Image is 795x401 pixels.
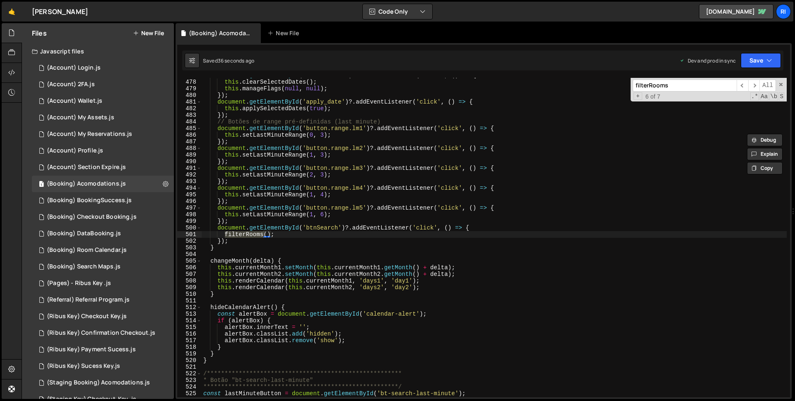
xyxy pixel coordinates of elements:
[267,29,302,37] div: New File
[47,313,127,320] div: (Ribus Key) Checkout Key.js
[177,231,202,238] div: 501
[776,4,791,19] a: Ri
[750,92,759,101] span: RegExp Search
[177,271,202,278] div: 507
[177,364,202,370] div: 521
[759,80,776,92] span: Alt-Enter
[679,57,736,64] div: Dev and prod in sync
[177,138,202,145] div: 487
[634,92,642,100] span: Toggle Replace mode
[177,291,202,297] div: 510
[2,2,22,22] a: 🤙
[22,43,174,60] div: Javascript files
[177,264,202,271] div: 506
[47,329,155,337] div: (Ribus Key) Confirmation Checkout.js
[32,76,174,93] div: 16291/44034.js
[747,134,783,146] button: Debug
[47,180,126,188] div: (Booking) Acomodations.js
[177,105,202,112] div: 482
[177,370,202,377] div: 522
[32,374,174,391] div: 16291/44056.js
[177,218,202,225] div: 499
[32,242,174,258] div: 16291/44045.js
[218,57,254,64] div: 36 seconds ago
[177,357,202,364] div: 520
[177,99,202,105] div: 481
[177,258,202,264] div: 505
[177,125,202,132] div: 485
[32,29,47,38] h2: Files
[32,225,174,242] div: 16291/44040.js
[699,4,773,19] a: [DOMAIN_NAME]
[177,244,202,251] div: 503
[177,331,202,337] div: 516
[177,92,202,99] div: 480
[177,278,202,284] div: 508
[203,57,254,64] div: Saved
[177,251,202,258] div: 504
[47,362,120,370] div: (Ribus Key) Sucess Key.js
[177,344,202,350] div: 518
[741,53,781,68] button: Save
[177,85,202,92] div: 479
[47,379,150,387] div: (Staging Booking) Acomodations.js
[779,92,784,101] span: Search In Selection
[133,30,164,36] button: New File
[177,377,202,384] div: 523
[177,238,202,244] div: 502
[177,152,202,158] div: 489
[47,213,137,221] div: (Booking) Checkout Booking.js
[177,324,202,331] div: 515
[177,132,202,138] div: 486
[747,162,783,174] button: Copy
[32,258,174,275] div: 16291/44046.js
[737,80,748,92] span: ​
[47,97,102,105] div: (Account) Wallet.js
[47,114,114,121] div: (Account) My Assets.js
[177,79,202,85] div: 478
[363,4,432,19] button: Code Only
[177,317,202,324] div: 514
[32,192,174,209] div: 16291/44038.js
[177,384,202,390] div: 524
[177,118,202,125] div: 484
[32,7,88,17] div: [PERSON_NAME]
[177,297,202,304] div: 511
[47,164,126,171] div: (Account) Section Expire.js
[177,172,202,178] div: 492
[47,263,120,271] div: (Booking) Search Maps.js
[32,143,174,159] div: 16291/43983.js
[32,358,174,374] div: 16291/44055.js
[769,92,778,101] span: Whole Word Search
[32,176,174,192] div: 16291/44037.js
[47,81,95,88] div: (Account) 2FA.js
[32,126,174,143] div: 16291/44036.js
[177,350,202,357] div: 519
[47,230,121,237] div: (Booking) DataBooking.js
[177,337,202,344] div: 517
[39,181,44,188] span: 1
[177,112,202,118] div: 483
[760,92,768,101] span: CaseSensitive Search
[32,325,174,341] div: 16291/44052.js
[747,148,783,160] button: Explain
[47,246,127,254] div: (Booking) Room Calendar.js
[177,211,202,218] div: 498
[748,80,760,92] span: ​
[177,185,202,191] div: 494
[32,209,174,225] div: 16291/44039.js
[32,341,174,358] div: 16291/44054.js
[189,29,251,37] div: (Booking) Acomodations.js
[32,308,174,325] div: 16291/44051.js
[32,109,174,126] div: 16291/44035.js
[177,304,202,311] div: 512
[177,205,202,211] div: 497
[32,60,174,76] div: 16291/44358.js
[177,311,202,317] div: 513
[32,93,174,109] div: 16291/44384.js
[642,93,664,100] span: 6 of 7
[177,145,202,152] div: 488
[47,280,111,287] div: (Pages) - Ribus Key .js
[633,80,737,92] input: Search for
